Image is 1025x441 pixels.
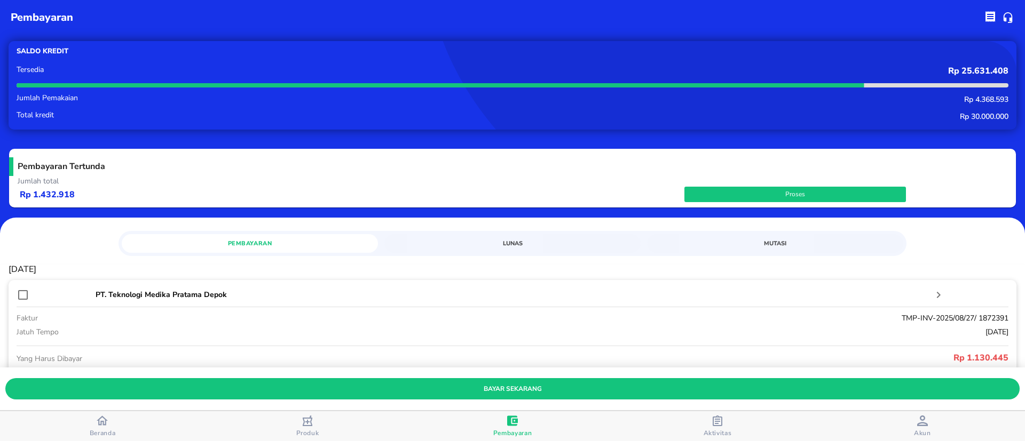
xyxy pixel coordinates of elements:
span: Pembayaran [493,429,532,437]
p: TMP-INV-2025/08/27/ 1872391 [430,312,1008,324]
p: pembayaran [11,10,73,26]
p: Rp 30.000.000 [430,111,1008,122]
span: Beranda [90,429,116,437]
p: Rp 25.631.408 [430,66,1008,76]
p: [DATE] [430,326,1008,338]
span: Pembayaran [128,238,372,248]
div: simple tabs [119,231,906,253]
span: Produk [296,429,319,437]
p: Jumlah Pemakaian [17,94,430,102]
span: Proses [690,189,901,200]
p: jatuh tempo [17,326,430,338]
p: Rp 1.432.918 [20,189,684,201]
button: Akun [820,411,1025,441]
a: Pembayaran [122,234,378,253]
button: bayar sekarang [5,378,1020,399]
p: Rp 1.130.445 [512,351,1008,364]
p: Total kredit [17,111,430,119]
p: [DATE] [9,264,1016,275]
span: bayar sekarang [14,383,1011,395]
button: Aktivitas [615,411,820,441]
span: Aktivitas [704,429,732,437]
button: Pembayaran [410,411,615,441]
span: Mutasi [653,238,897,248]
button: Proses [684,187,906,202]
a: Mutasi [647,234,903,253]
a: Lunas [384,234,641,253]
p: Saldo kredit [17,46,512,57]
p: Rp 4.368.593 [430,94,1008,105]
span: Lunas [391,238,634,248]
p: faktur [17,312,430,324]
h5: Pembayaran Tertunda [9,157,1007,176]
p: Jumlah total [18,176,1007,186]
p: PT. Teknologi Medika Pratama Depok [96,289,932,300]
button: Produk [205,411,410,441]
p: Tersedia [17,66,430,74]
span: Akun [914,429,931,437]
p: Yang Harus Dibayar [17,353,512,364]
